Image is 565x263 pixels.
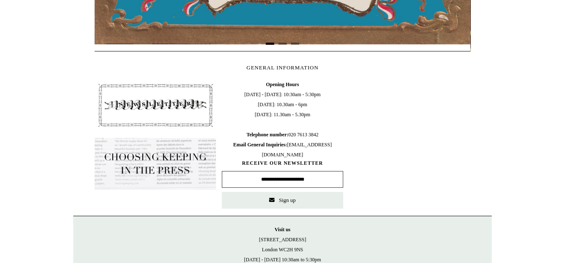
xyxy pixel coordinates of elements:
strong: Visit us [275,227,290,232]
span: RECEIVE OUR NEWSLETTER [222,160,343,167]
button: Page 3 [291,43,299,45]
button: Sign up [222,192,343,209]
iframe: google_map [349,79,470,205]
b: Opening Hours [266,82,299,87]
b: Telephone number [247,132,288,138]
img: pf-635a2b01-aa89-4342-bbcd-4371b60f588c--In-the-press-Button_1200x.jpg [95,138,216,190]
b: Email General Inquiries: [233,142,287,148]
button: Page 1 [266,43,274,45]
img: pf-4db91bb9--1305-Newsletter-Button_1200x.jpg [95,79,216,131]
span: [DATE] - [DATE]: 10:30am - 5:30pm [DATE]: 10.30am - 6pm [DATE]: 11.30am - 5.30pm 020 7613 3842 [222,79,343,160]
span: [EMAIL_ADDRESS][DOMAIN_NAME] [233,142,331,158]
span: Sign up [279,197,295,203]
button: Page 2 [278,43,287,45]
b: : [287,132,288,138]
span: GENERAL INFORMATION [247,64,318,71]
